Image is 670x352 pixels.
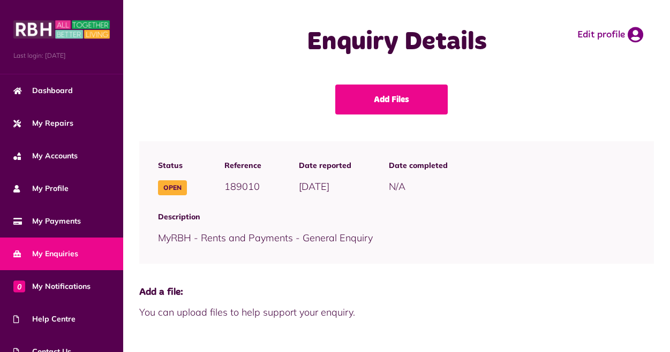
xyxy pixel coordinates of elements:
[13,150,78,162] span: My Accounts
[13,216,81,227] span: My Payments
[389,160,448,171] span: Date completed
[577,27,643,43] a: Edit profile
[389,180,405,193] span: N/A
[299,180,329,193] span: [DATE]
[158,211,635,223] span: Description
[270,27,523,58] h1: Enquiry Details
[299,160,351,171] span: Date reported
[13,248,78,259] span: My Enquiries
[139,305,654,319] span: You can upload files to help support your enquiry.
[139,285,654,300] span: Add a file:
[158,180,187,195] span: Open
[13,118,73,129] span: My Repairs
[13,281,91,292] span: My Notifications
[158,232,373,244] span: MyRBH - Rents and Payments - General Enquiry
[335,85,448,114] a: Add Files
[13,85,73,96] span: Dashboard
[224,180,260,193] span: 189010
[224,160,261,171] span: Reference
[13,313,76,325] span: Help Centre
[13,280,25,292] span: 0
[158,160,187,171] span: Status
[13,183,69,194] span: My Profile
[13,19,110,40] img: MyRBH
[13,51,110,60] span: Last login: [DATE]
